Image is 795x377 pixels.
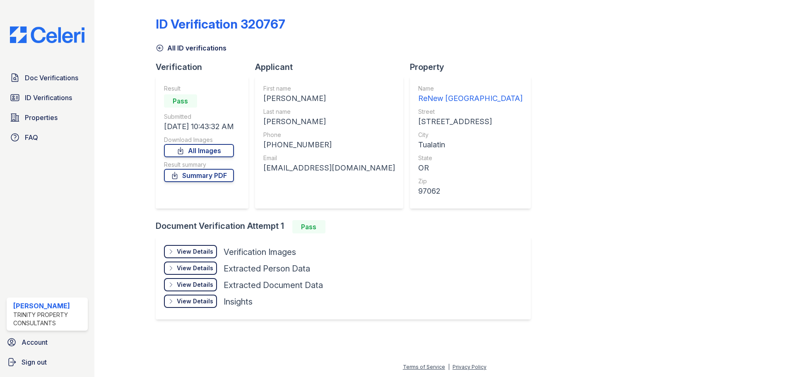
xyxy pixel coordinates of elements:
a: Summary PDF [164,169,234,182]
span: Account [22,337,48,347]
a: Privacy Policy [453,364,487,370]
a: Properties [7,109,88,126]
div: [PERSON_NAME] [13,301,84,311]
div: Property [410,61,537,73]
a: Name ReNew [GEOGRAPHIC_DATA] [418,84,523,104]
div: Submitted [164,113,234,121]
div: | [448,364,450,370]
a: All Images [164,144,234,157]
div: [STREET_ADDRESS] [418,116,523,127]
div: Result summary [164,161,234,169]
span: Doc Verifications [25,73,78,83]
span: FAQ [25,132,38,142]
div: Result [164,84,234,93]
div: View Details [177,297,213,305]
div: Last name [263,108,395,116]
a: Sign out [3,354,91,370]
a: Terms of Service [403,364,445,370]
div: [DATE] 10:43:32 AM [164,121,234,132]
span: ID Verifications [25,93,72,103]
div: ID Verification 320767 [156,17,285,31]
div: Street [418,108,523,116]
div: Phone [263,131,395,139]
div: Name [418,84,523,93]
div: Trinity Property Consultants [13,311,84,327]
div: Tualatin [418,139,523,151]
div: Verification Images [224,246,296,258]
div: Extracted Person Data [224,263,310,274]
div: 97062 [418,185,523,197]
img: CE_Logo_Blue-a8612792a0a2168367f1c8372b55b34899dd931a85d93a1a3d3e32e68fde9ad4.png [3,26,91,43]
a: Doc Verifications [7,70,88,86]
div: View Details [177,247,213,256]
div: Email [263,154,395,162]
div: Pass [164,94,197,108]
div: Extracted Document Data [224,279,323,291]
div: City [418,131,523,139]
div: Verification [156,61,255,73]
div: [EMAIL_ADDRESS][DOMAIN_NAME] [263,162,395,174]
div: Applicant [255,61,410,73]
div: [PHONE_NUMBER] [263,139,395,151]
div: Insights [224,296,253,307]
div: [PERSON_NAME] [263,116,395,127]
div: OR [418,162,523,174]
a: Account [3,334,91,351]
span: Sign out [22,357,47,367]
div: ReNew [GEOGRAPHIC_DATA] [418,93,523,104]
div: Zip [418,177,523,185]
div: First name [263,84,395,93]
div: State [418,154,523,162]
a: FAQ [7,129,88,146]
div: Pass [292,220,325,233]
div: [PERSON_NAME] [263,93,395,104]
a: ID Verifications [7,89,88,106]
div: View Details [177,264,213,272]
a: All ID verifications [156,43,226,53]
span: Properties [25,113,58,122]
div: Download Images [164,136,234,144]
div: View Details [177,281,213,289]
div: Document Verification Attempt 1 [156,220,537,233]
